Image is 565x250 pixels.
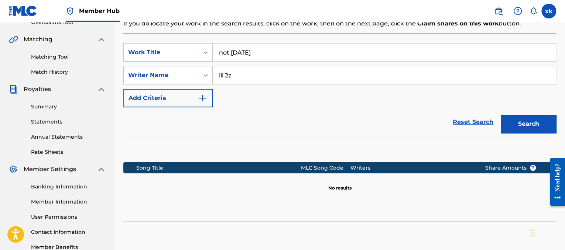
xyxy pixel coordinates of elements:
[136,164,301,172] div: Song Title
[510,4,525,18] div: Help
[491,4,506,18] a: Public Search
[198,94,207,103] img: 9d2ae6d4665cec9f34b9.svg
[24,165,76,174] span: Member Settings
[9,6,37,16] img: MLC Logo
[31,213,106,221] a: User Permissions
[31,148,106,156] a: Rate Sheets
[31,118,106,126] a: Statements
[31,103,106,111] a: Summary
[128,71,195,80] div: Writer Name
[123,43,556,137] form: Search Form
[31,133,106,141] a: Annual Statements
[123,19,556,28] p: If you do locate your work in the search results, click on the work, then on the next page, click...
[530,165,536,171] span: ?
[544,152,565,212] iframe: Resource Center
[530,7,537,15] div: Notifications
[328,176,352,191] p: No results
[31,183,106,191] a: Banking Information
[31,18,106,26] a: Overclaims Tool
[31,53,106,61] a: Matching Tool
[449,114,497,130] a: Reset Search
[541,4,556,18] div: User Menu
[530,222,535,244] div: Drag
[31,198,106,206] a: Member Information
[301,164,350,172] div: MLC Song Code
[79,7,120,15] span: Member Hub
[485,164,536,172] span: Share Amounts
[31,68,106,76] a: Match History
[97,35,106,44] img: expand
[417,20,499,27] strong: Claim shares on this work
[528,215,565,250] iframe: Chat Widget
[350,164,474,172] div: Writers
[128,48,195,57] div: Work Title
[66,7,75,15] img: Top Rightsholder
[123,89,213,107] button: Add Criteria
[501,115,556,133] button: Search
[24,35,52,44] span: Matching
[9,85,18,94] img: Royalties
[513,7,522,15] img: help
[24,85,51,94] span: Royalties
[97,85,106,94] img: expand
[9,165,18,174] img: Member Settings
[494,7,503,15] img: search
[31,228,106,236] a: Contact Information
[97,165,106,174] img: expand
[9,35,18,44] img: Matching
